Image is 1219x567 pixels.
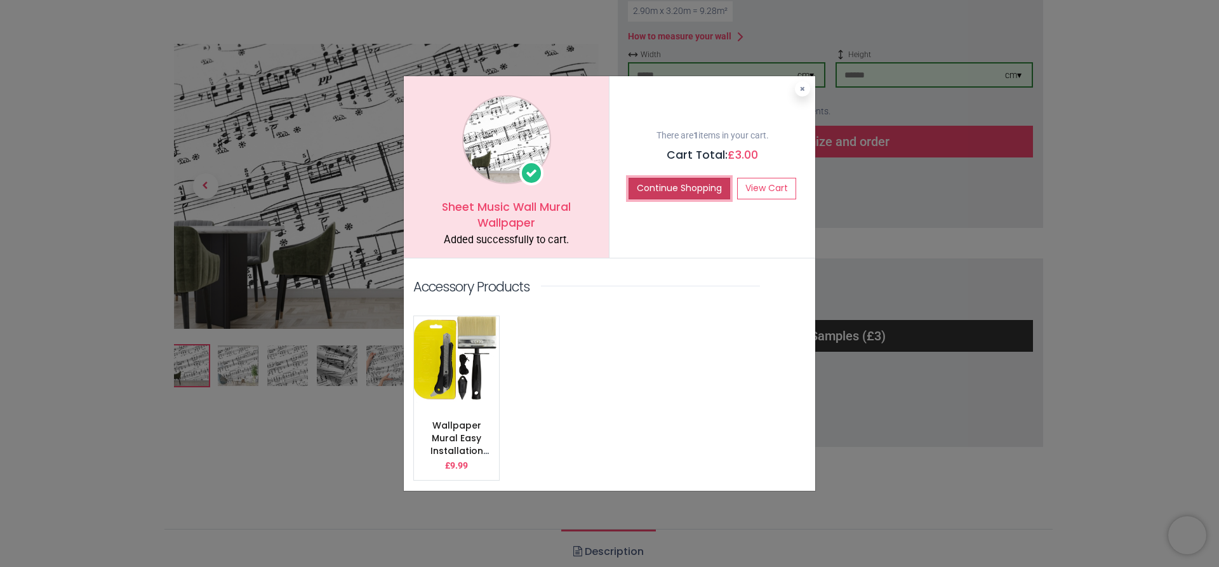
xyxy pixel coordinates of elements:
button: Continue Shopping [629,178,730,199]
h5: Cart Total: [619,147,806,163]
h5: Sheet Music Wall Mural Wallpaper [413,199,599,230]
span: 9.99 [450,460,468,470]
a: View Cart [737,178,796,199]
div: Added successfully to cart. [413,233,599,248]
img: image_1024 [462,95,551,184]
span: 3.00 [735,147,758,163]
a: Wallpaper Mural Easy Installation Tool Kit [430,419,489,469]
span: £ [728,147,758,163]
img: image_512 [414,316,499,403]
p: £ [445,460,468,472]
p: Accessory Products [413,277,530,296]
p: There are items in your cart. [619,130,806,142]
b: 1 [693,130,698,140]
